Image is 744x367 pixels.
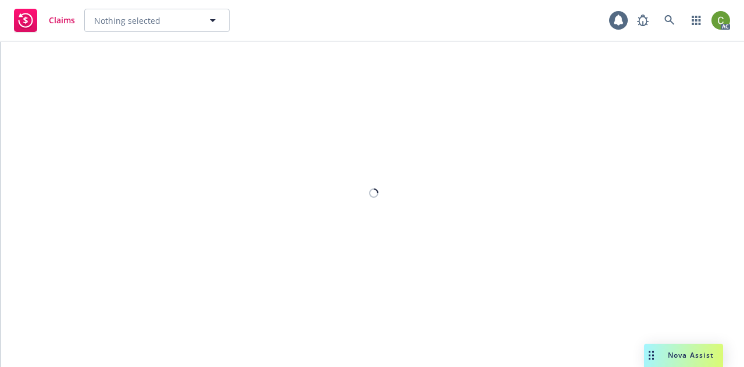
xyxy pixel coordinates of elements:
[711,11,730,30] img: photo
[631,9,654,32] a: Report a Bug
[644,344,723,367] button: Nova Assist
[644,344,659,367] div: Drag to move
[658,9,681,32] a: Search
[94,15,160,27] span: Nothing selected
[49,16,75,25] span: Claims
[668,350,714,360] span: Nova Assist
[84,9,230,32] button: Nothing selected
[685,9,708,32] a: Switch app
